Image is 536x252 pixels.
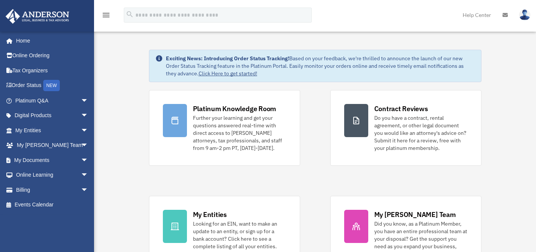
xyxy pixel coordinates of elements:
[5,168,100,183] a: Online Learningarrow_drop_down
[5,63,100,78] a: Tax Organizers
[166,55,475,77] div: Based on your feedback, we're thrilled to announce the launch of our new Order Status Tracking fe...
[3,9,71,24] img: Anderson Advisors Platinum Portal
[5,108,100,123] a: Digital Productsarrow_drop_down
[81,168,96,183] span: arrow_drop_down
[374,114,468,152] div: Do you have a contract, rental agreement, or other legal document you would like an attorney's ad...
[81,123,96,138] span: arrow_drop_down
[193,104,276,113] div: Platinum Knowledge Room
[81,108,96,124] span: arrow_drop_down
[5,93,100,108] a: Platinum Q&Aarrow_drop_down
[166,55,289,62] strong: Exciting News: Introducing Order Status Tracking!
[5,78,100,93] a: Order StatusNEW
[519,9,530,20] img: User Pic
[43,80,60,91] div: NEW
[102,13,111,20] a: menu
[81,182,96,198] span: arrow_drop_down
[149,90,300,166] a: Platinum Knowledge Room Further your learning and get your questions answered real-time with dire...
[5,182,100,197] a: Billingarrow_drop_down
[5,48,100,63] a: Online Ordering
[5,197,100,212] a: Events Calendar
[5,153,100,168] a: My Documentsarrow_drop_down
[81,93,96,108] span: arrow_drop_down
[193,220,286,250] div: Looking for an EIN, want to make an update to an entity, or sign up for a bank account? Click her...
[330,90,481,166] a: Contract Reviews Do you have a contract, rental agreement, or other legal document you would like...
[126,10,134,18] i: search
[199,70,257,77] a: Click Here to get started!
[193,114,286,152] div: Further your learning and get your questions answered real-time with direct access to [PERSON_NAM...
[5,138,100,153] a: My [PERSON_NAME] Teamarrow_drop_down
[102,11,111,20] i: menu
[5,33,96,48] a: Home
[193,210,227,219] div: My Entities
[374,104,428,113] div: Contract Reviews
[81,153,96,168] span: arrow_drop_down
[81,138,96,153] span: arrow_drop_down
[5,123,100,138] a: My Entitiesarrow_drop_down
[374,210,456,219] div: My [PERSON_NAME] Team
